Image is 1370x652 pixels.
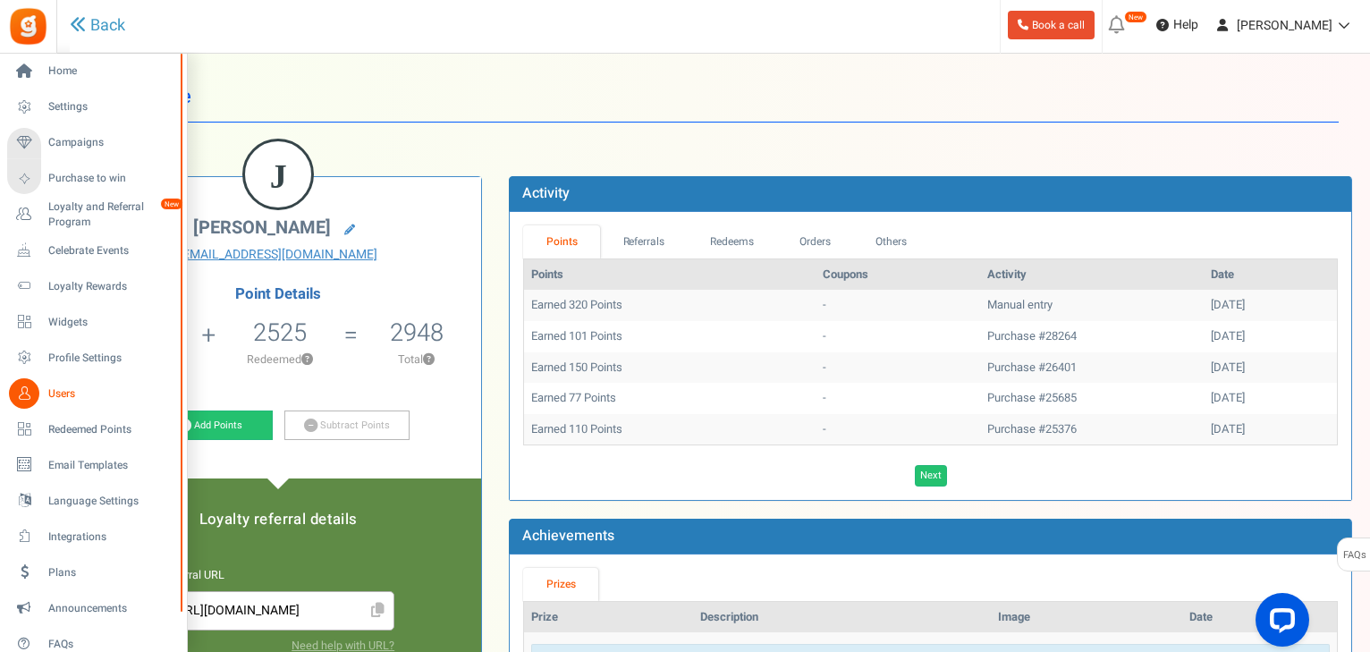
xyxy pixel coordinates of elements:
th: Date [1182,602,1337,633]
td: Purchase #25376 [980,414,1204,445]
a: Announcements [7,593,179,623]
b: Achievements [522,525,614,546]
figcaption: J [245,141,311,211]
td: Purchase #28264 [980,321,1204,352]
span: [PERSON_NAME] [1237,16,1332,35]
button: ? [423,354,435,366]
div: [DATE] [1211,360,1330,377]
button: ? [301,354,313,366]
span: Integrations [48,529,173,545]
span: Loyalty Rewards [48,279,173,294]
th: Image [991,602,1182,633]
a: Redeemed Points [7,414,179,445]
a: Celebrate Events [7,235,179,266]
td: Purchase #26401 [980,352,1204,384]
div: [DATE] [1211,297,1330,314]
td: - [816,383,981,414]
td: Earned 110 Points [524,414,815,445]
span: Celebrate Events [48,243,173,258]
td: - [816,290,981,321]
a: Redeems [688,225,777,258]
div: [DATE] [1211,390,1330,407]
a: Help [1149,11,1205,39]
a: Email Templates [7,450,179,480]
a: Plans [7,557,179,588]
td: - [816,352,981,384]
th: Description [693,602,991,633]
div: [DATE] [1211,328,1330,345]
a: Subtract Points [284,411,410,441]
a: Prizes [523,568,598,601]
p: Total [360,351,472,368]
span: Purchase to win [48,171,173,186]
span: Help [1169,16,1198,34]
h5: 2525 [253,319,307,346]
a: Referrals [600,225,688,258]
a: Add Points [148,411,273,441]
span: Language Settings [48,494,173,509]
span: Plans [48,565,173,580]
span: Widgets [48,315,173,330]
td: Earned 101 Points [524,321,815,352]
a: [EMAIL_ADDRESS][DOMAIN_NAME] [89,246,468,264]
h4: Point Details [75,286,481,302]
h6: Referral URL [162,570,394,582]
a: Orders [776,225,853,258]
img: Gratisfaction [8,6,48,47]
a: Users [7,378,179,409]
em: New [160,198,183,210]
h5: 2948 [390,319,444,346]
td: Earned 320 Points [524,290,815,321]
th: Date [1204,259,1337,291]
td: - [816,414,981,445]
th: Prize [524,602,693,633]
a: Purchase to win [7,164,179,194]
a: Campaigns [7,128,179,158]
span: Email Templates [48,458,173,473]
div: [DATE] [1211,421,1330,438]
span: FAQs [48,637,173,652]
p: Redeemed [217,351,342,368]
th: Points [524,259,815,291]
span: Home [48,64,173,79]
span: Settings [48,99,173,114]
td: Earned 150 Points [524,352,815,384]
span: FAQs [1342,538,1366,572]
span: Manual entry [987,296,1053,313]
a: Loyalty Rewards [7,271,179,301]
b: Activity [522,182,570,204]
span: Campaigns [48,135,173,150]
span: Profile Settings [48,351,173,366]
a: Others [853,225,930,258]
td: Purchase #25685 [980,383,1204,414]
a: Book a call [1008,11,1095,39]
a: Next [915,465,947,487]
th: Activity [980,259,1204,291]
span: Click to Copy [363,596,392,627]
td: Earned 77 Points [524,383,815,414]
a: Points [523,225,600,258]
a: Language Settings [7,486,179,516]
em: New [1124,11,1147,23]
a: Profile Settings [7,343,179,373]
th: Coupons [816,259,981,291]
a: Widgets [7,307,179,337]
span: [PERSON_NAME] [193,215,331,241]
span: Users [48,386,173,402]
span: Redeemed Points [48,422,173,437]
a: Integrations [7,521,179,552]
span: Announcements [48,601,173,616]
a: Loyalty and Referral Program New [7,199,179,230]
td: - [816,321,981,352]
span: Loyalty and Referral Program [48,199,179,230]
a: Home [7,56,179,87]
h5: Loyalty referral details [93,512,463,528]
h1: User Profile [88,72,1339,123]
a: Settings [7,92,179,123]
